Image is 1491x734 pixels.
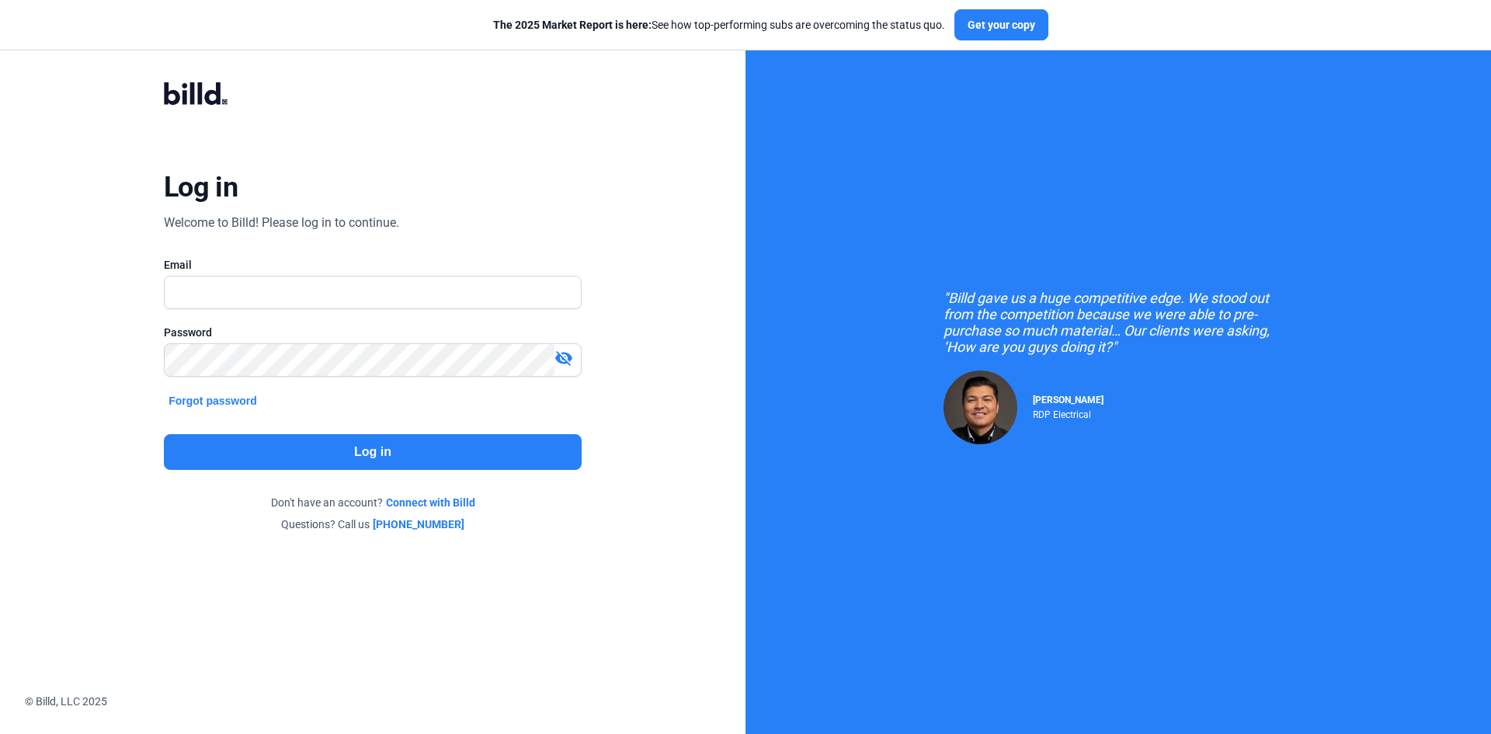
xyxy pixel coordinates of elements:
a: [PHONE_NUMBER] [373,517,464,532]
div: Welcome to Billd! Please log in to continue. [164,214,399,232]
div: Email [164,257,582,273]
button: Log in [164,434,582,470]
div: Don't have an account? [164,495,582,510]
div: "Billd gave us a huge competitive edge. We stood out from the competition because we were able to... [944,290,1293,355]
button: Get your copy [954,9,1048,40]
div: Log in [164,170,238,204]
button: Forgot password [164,392,262,409]
mat-icon: visibility_off [554,349,573,367]
div: Password [164,325,582,340]
a: Connect with Billd [386,495,475,510]
div: Questions? Call us [164,517,582,532]
img: Raul Pacheco [944,370,1017,444]
span: [PERSON_NAME] [1033,395,1103,405]
span: The 2025 Market Report is here: [493,19,652,31]
div: See how top-performing subs are overcoming the status quo. [493,17,945,33]
div: RDP Electrical [1033,405,1103,420]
